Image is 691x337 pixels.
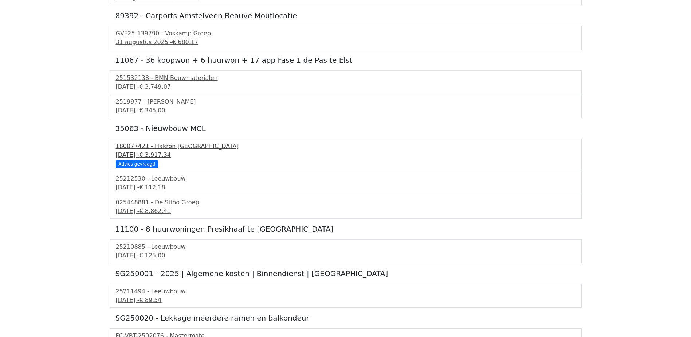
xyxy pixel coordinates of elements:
[172,39,198,46] span: € 680,17
[116,142,576,167] a: 180077421 - Hakron [GEOGRAPHIC_DATA][DATE] -€ 3.917,34 Advies gevraagd
[116,142,576,151] div: 180077421 - Hakron [GEOGRAPHIC_DATA]
[116,243,576,251] div: 25210885 - Leeuwbouw
[139,83,171,90] span: € 3.749,07
[116,74,576,82] div: 251532138 - BMN Bouwmaterialen
[116,207,576,216] div: [DATE] -
[116,251,576,260] div: [DATE] -
[139,151,171,158] span: € 3.917,34
[116,97,576,106] div: 2519977 - [PERSON_NAME]
[116,174,576,183] div: 25212530 - Leeuwbouw
[115,11,576,20] h5: 89392 - Carports Amstelveen Beauve Moutlocatie
[116,198,576,216] a: 025448881 - De Stiho Groep[DATE] -€ 8.862,41
[139,184,165,191] span: € 112,18
[116,29,576,38] div: GVF25-139790 - Voskamp Groep
[139,208,171,214] span: € 8.862,41
[139,297,161,303] span: € 89,54
[115,56,576,65] h5: 11067 - 36 koopwon + 6 huurwon + 17 app Fase 1 de Pas te Elst
[116,97,576,115] a: 2519977 - [PERSON_NAME][DATE] -€ 345,00
[116,287,576,296] div: 25211494 - Leeuwbouw
[116,38,576,47] div: 31 augustus 2025 -
[139,107,165,114] span: € 345,00
[116,243,576,260] a: 25210885 - Leeuwbouw[DATE] -€ 125,00
[116,296,576,305] div: [DATE] -
[116,106,576,115] div: [DATE] -
[115,124,576,133] h5: 35063 - Nieuwbouw MCL
[116,174,576,192] a: 25212530 - Leeuwbouw[DATE] -€ 112,18
[116,151,576,159] div: [DATE] -
[115,269,576,278] h5: SG250001 - 2025 | Algemene kosten | Binnendienst | [GEOGRAPHIC_DATA]
[115,314,576,322] h5: SG250020 - Lekkage meerdere ramen en balkondeur
[116,160,158,168] div: Advies gevraagd
[115,225,576,233] h5: 11100 - 8 huurwoningen Presikhaaf te [GEOGRAPHIC_DATA]
[116,183,576,192] div: [DATE] -
[116,82,576,91] div: [DATE] -
[116,29,576,47] a: GVF25-139790 - Voskamp Groep31 augustus 2025 -€ 680,17
[139,252,165,259] span: € 125,00
[116,74,576,91] a: 251532138 - BMN Bouwmaterialen[DATE] -€ 3.749,07
[116,198,576,207] div: 025448881 - De Stiho Groep
[116,287,576,305] a: 25211494 - Leeuwbouw[DATE] -€ 89,54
